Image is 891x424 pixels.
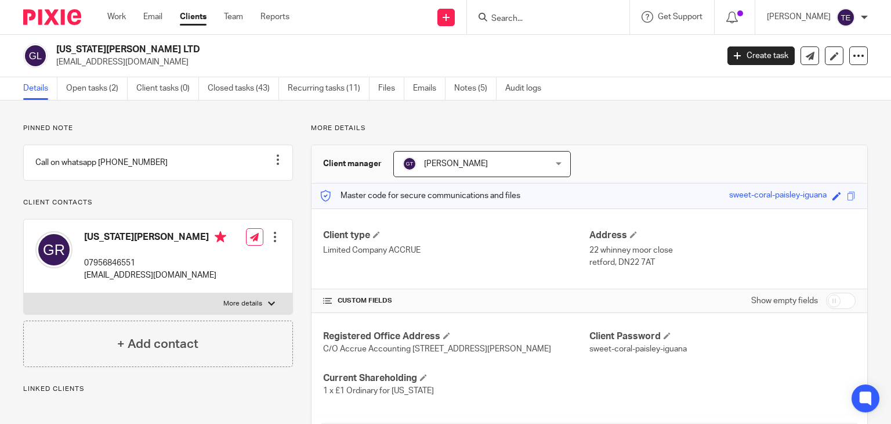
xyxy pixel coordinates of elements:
[424,160,488,168] span: [PERSON_NAME]
[23,9,81,25] img: Pixie
[320,190,520,202] p: Master code for secure communications and files
[323,345,551,353] span: C/O Accrue Accounting [STREET_ADDRESS][PERSON_NAME]
[729,189,827,203] div: sweet-coral-paisley-iguana
[767,11,831,23] p: [PERSON_NAME]
[23,124,293,133] p: Pinned note
[84,257,226,269] p: 07956846551
[224,11,243,23] a: Team
[589,257,856,268] p: retford, DN22 7AT
[84,270,226,281] p: [EMAIL_ADDRESS][DOMAIN_NAME]
[136,77,199,100] a: Client tasks (0)
[143,11,162,23] a: Email
[23,198,293,207] p: Client contacts
[589,330,856,343] h4: Client Password
[23,44,48,68] img: svg%3E
[288,77,370,100] a: Recurring tasks (11)
[208,77,279,100] a: Closed tasks (43)
[589,345,687,353] span: sweet-coral-paisley-iguana
[35,231,73,268] img: svg%3E
[403,157,416,171] img: svg%3E
[589,229,856,242] h4: Address
[56,56,710,68] p: [EMAIL_ADDRESS][DOMAIN_NAME]
[323,245,589,256] p: Limited Company ACCRUE
[505,77,550,100] a: Audit logs
[323,229,589,242] h4: Client type
[589,245,856,256] p: 22 whinney moor close
[413,77,445,100] a: Emails
[56,44,579,56] h2: [US_STATE][PERSON_NAME] LTD
[84,231,226,246] h4: [US_STATE][PERSON_NAME]
[260,11,289,23] a: Reports
[323,372,589,385] h4: Current Shareholding
[323,387,434,395] span: 1 x £1 Ordinary for [US_STATE]
[117,335,198,353] h4: + Add contact
[836,8,855,27] img: svg%3E
[23,77,57,100] a: Details
[751,295,818,307] label: Show empty fields
[215,231,226,243] i: Primary
[311,124,868,133] p: More details
[323,158,382,170] h3: Client manager
[23,385,293,394] p: Linked clients
[454,77,497,100] a: Notes (5)
[180,11,207,23] a: Clients
[323,330,589,343] h4: Registered Office Address
[727,46,795,65] a: Create task
[490,14,595,24] input: Search
[223,299,262,308] p: More details
[378,77,404,100] a: Files
[107,11,126,23] a: Work
[658,13,702,21] span: Get Support
[323,296,589,306] h4: CUSTOM FIELDS
[66,77,128,100] a: Open tasks (2)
